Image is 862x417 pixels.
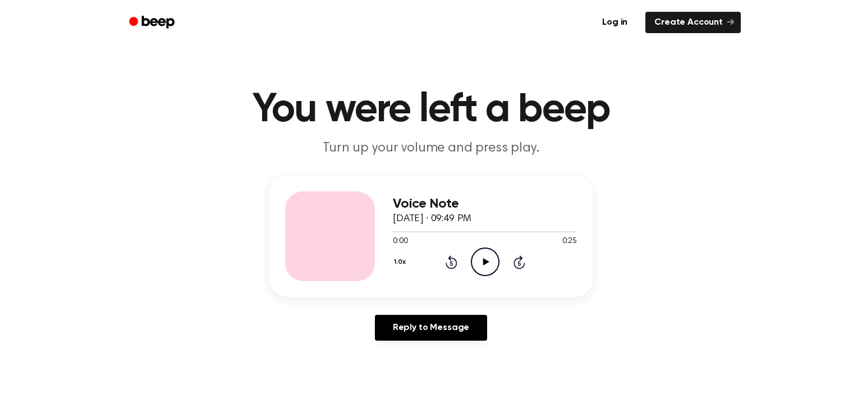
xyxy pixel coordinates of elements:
[393,236,407,248] span: 0:00
[144,90,718,130] h1: You were left a beep
[215,139,646,158] p: Turn up your volume and press play.
[121,12,185,34] a: Beep
[393,253,410,272] button: 1.0x
[393,214,471,224] span: [DATE] · 09:49 PM
[591,10,639,35] a: Log in
[375,315,487,341] a: Reply to Message
[645,12,741,33] a: Create Account
[562,236,577,248] span: 0:25
[393,196,577,212] h3: Voice Note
